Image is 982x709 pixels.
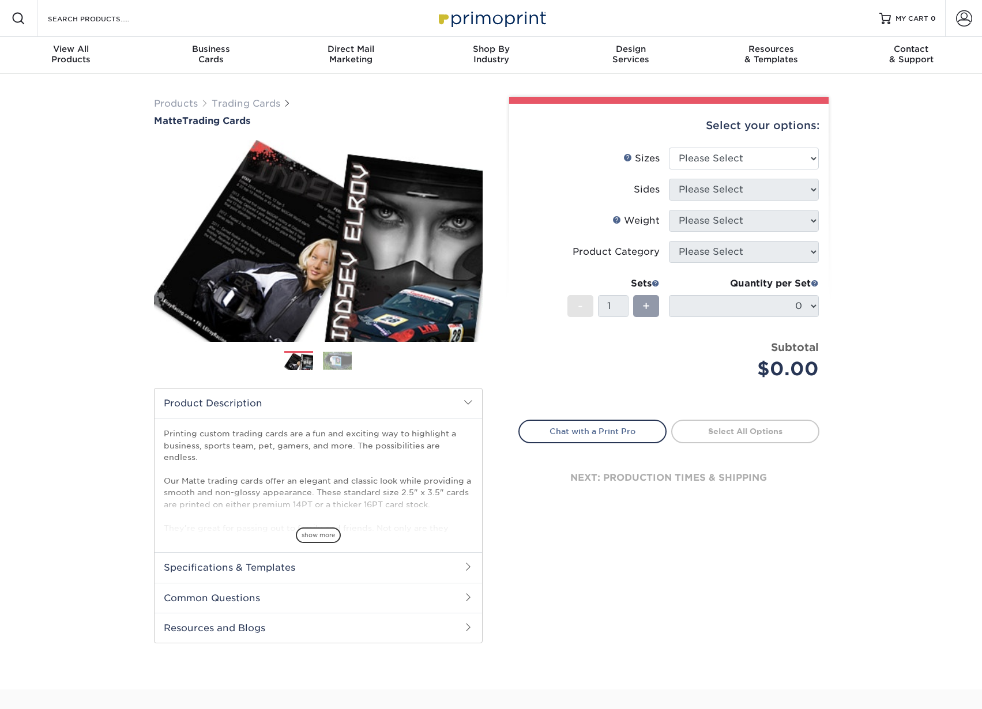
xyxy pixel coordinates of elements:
[141,44,281,54] span: Business
[296,527,341,543] span: show more
[1,44,141,54] span: View All
[212,98,280,109] a: Trading Cards
[671,420,819,443] a: Select All Options
[154,115,483,126] a: MatteTrading Cards
[678,355,819,383] div: $0.00
[518,443,819,512] div: next: production times & shipping
[155,583,482,613] h2: Common Questions
[1,37,141,74] a: View AllProducts
[841,37,981,74] a: Contact& Support
[155,552,482,582] h2: Specifications & Templates
[421,44,561,54] span: Shop By
[896,14,928,24] span: MY CART
[771,341,819,353] strong: Subtotal
[1,44,141,65] div: Products
[841,44,981,65] div: & Support
[155,613,482,643] h2: Resources and Blogs
[281,44,421,54] span: Direct Mail
[281,44,421,65] div: Marketing
[154,115,483,126] h1: Trading Cards
[155,389,482,418] h2: Product Description
[164,428,473,580] p: Printing custom trading cards are a fun and exciting way to highlight a business, sports team, pe...
[634,183,660,197] div: Sides
[561,37,701,74] a: DesignServices
[154,115,182,126] span: Matte
[841,44,981,54] span: Contact
[561,44,701,54] span: Design
[141,44,281,65] div: Cards
[701,44,841,65] div: & Templates
[561,44,701,65] div: Services
[931,14,936,22] span: 0
[573,245,660,259] div: Product Category
[623,152,660,165] div: Sizes
[518,104,819,148] div: Select your options:
[284,352,313,372] img: Trading Cards 01
[323,352,352,369] img: Trading Cards 02
[421,37,561,74] a: Shop ByIndustry
[47,12,159,25] input: SEARCH PRODUCTS.....
[154,98,198,109] a: Products
[642,297,650,315] span: +
[612,214,660,228] div: Weight
[154,127,483,354] img: Matte 01
[421,44,561,65] div: Industry
[578,297,583,315] span: -
[141,37,281,74] a: BusinessCards
[518,420,667,443] a: Chat with a Print Pro
[669,277,819,291] div: Quantity per Set
[281,37,421,74] a: Direct MailMarketing
[701,44,841,54] span: Resources
[434,6,549,31] img: Primoprint
[567,277,660,291] div: Sets
[701,37,841,74] a: Resources& Templates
